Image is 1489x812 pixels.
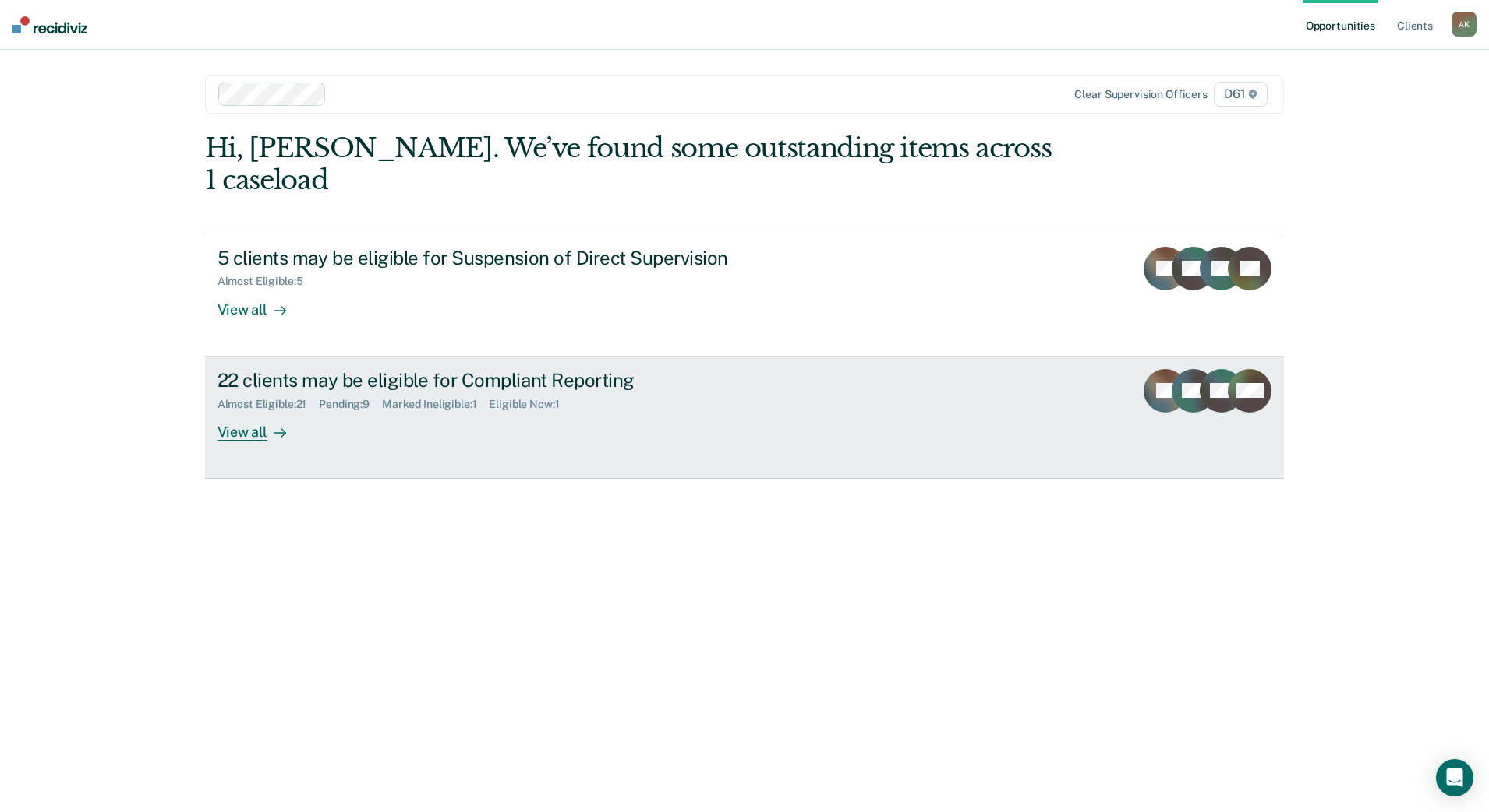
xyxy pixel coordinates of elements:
div: Almost Eligible : 21 [218,398,320,411]
div: Hi, [PERSON_NAME]. We’ve found some outstanding items across 1 caseload [205,132,1069,196]
div: Clear supervision officers [1074,88,1207,101]
div: Eligible Now : 1 [489,398,571,411]
img: Recidiviz [12,16,87,33]
div: Almost Eligible : 5 [218,275,316,288]
div: Pending : 9 [319,398,382,411]
a: 5 clients may be eligible for Suspension of Direct SupervisionAlmost Eligible:5View all [205,234,1285,357]
div: Marked Ineligible : 1 [382,398,489,411]
div: View all [218,288,305,318]
div: View all [218,410,305,441]
div: Open Intercom Messenger [1436,759,1473,796]
button: AK [1452,12,1477,37]
div: A K [1452,12,1477,37]
div: 22 clients may be eligible for Compliant Reporting [218,369,765,392]
span: D61 [1214,82,1268,107]
a: 22 clients may be eligible for Compliant ReportingAlmost Eligible:21Pending:9Marked Ineligible:1E... [205,357,1285,479]
div: 5 clients may be eligible for Suspension of Direct Supervision [218,247,765,269]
